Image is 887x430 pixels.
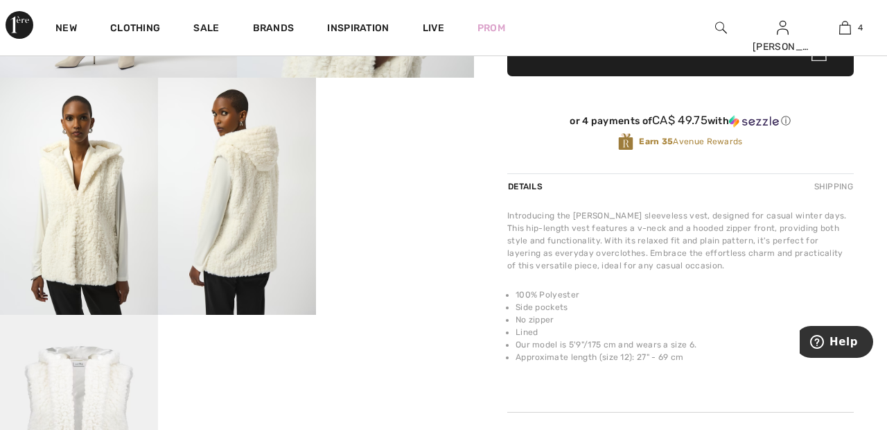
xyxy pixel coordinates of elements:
[507,174,546,199] div: Details
[316,78,474,157] video: Your browser does not support the video tag.
[516,351,854,363] li: Approximate length (size 12): 27" - 69 cm
[516,301,854,313] li: Side pockets
[110,22,160,37] a: Clothing
[729,115,779,128] img: Sezzle
[753,40,814,54] div: [PERSON_NAME]
[327,22,389,37] span: Inspiration
[814,19,875,36] a: 4
[55,22,77,37] a: New
[618,132,633,151] img: Avenue Rewards
[507,209,854,272] div: Introducing the [PERSON_NAME] sleeveless vest, designed for casual winter days. This hip-length v...
[715,19,727,36] img: search the website
[193,22,219,37] a: Sale
[777,21,789,34] a: Sign In
[423,21,444,35] a: Live
[516,313,854,326] li: No zipper
[516,338,854,351] li: Our model is 5'9"/175 cm and wears a size 6.
[6,11,33,39] img: 1ère Avenue
[507,114,854,128] div: or 4 payments of with
[158,78,316,315] img: Casual Sleeveless Hooded Vest Style 253933. 4
[516,289,854,301] li: 100% Polyester
[516,326,854,338] li: Lined
[800,326,873,361] iframe: Opens a widget where you can find more information
[652,113,708,127] span: CA$ 49.75
[639,135,742,148] span: Avenue Rewards
[639,137,673,146] strong: Earn 35
[858,21,863,34] span: 4
[507,114,854,132] div: or 4 payments ofCA$ 49.75withSezzle Click to learn more about Sezzle
[777,19,789,36] img: My Info
[253,22,295,37] a: Brands
[839,19,851,36] img: My Bag
[477,21,505,35] a: Prom
[811,174,854,199] div: Shipping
